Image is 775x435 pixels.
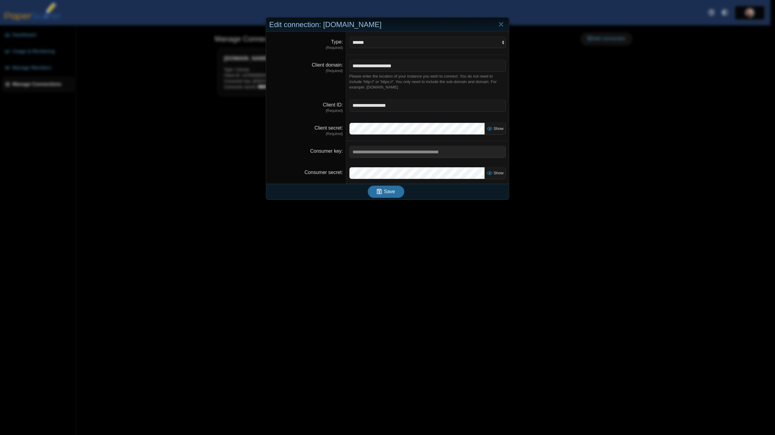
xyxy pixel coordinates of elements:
[269,45,343,50] dfn: (Required)
[315,125,343,130] label: Client secret
[349,74,506,90] div: Please enter the location of your instance you wish to connect. You do not need to include 'http:...
[266,18,509,32] div: Edit connection: [DOMAIN_NAME]
[269,108,343,113] dfn: (Required)
[269,68,343,74] dfn: (Required)
[496,19,506,30] a: Close
[310,148,343,154] label: Consumer key
[368,186,404,198] button: Save
[312,62,343,68] label: Client domain
[323,102,343,107] label: Client ID
[304,170,343,175] label: Consumer secret
[331,39,343,44] label: Type
[269,131,343,137] dfn: (Required)
[492,126,503,131] span: Show
[384,189,395,194] span: Save
[492,171,503,175] span: Show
